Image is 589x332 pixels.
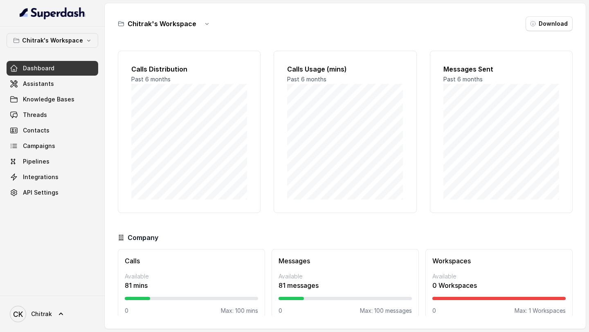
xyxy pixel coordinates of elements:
a: Campaigns [7,139,98,153]
p: 0 [432,307,436,315]
a: Contacts [7,123,98,138]
a: Assistants [7,76,98,91]
span: Past 6 months [443,76,483,83]
h3: Workspaces [432,256,566,266]
p: 0 [125,307,128,315]
h3: Calls [125,256,258,266]
a: Integrations [7,170,98,184]
span: Past 6 months [131,76,171,83]
p: Available [432,272,566,280]
p: 81 messages [279,280,412,290]
p: 0 Workspaces [432,280,566,290]
button: Chitrak's Workspace [7,33,98,48]
img: light.svg [20,7,85,20]
a: Chitrak [7,303,98,325]
p: Max: 100 mins [221,307,258,315]
a: Dashboard [7,61,98,76]
p: Max: 1 Workspaces [515,307,566,315]
p: 81 mins [125,280,258,290]
p: Chitrak's Workspace [22,36,83,45]
a: Threads [7,108,98,122]
h2: Messages Sent [443,64,559,74]
p: 0 [279,307,282,315]
span: Past 6 months [287,76,326,83]
a: Knowledge Bases [7,92,98,107]
h3: Company [128,233,158,242]
p: Available [125,272,258,280]
h2: Calls Distribution [131,64,247,74]
a: Pipelines [7,154,98,169]
p: Max: 100 messages [360,307,412,315]
a: API Settings [7,185,98,200]
h2: Calls Usage (mins) [287,64,403,74]
p: Available [279,272,412,280]
h3: Chitrak's Workspace [128,19,196,29]
button: Download [526,16,573,31]
h3: Messages [279,256,412,266]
